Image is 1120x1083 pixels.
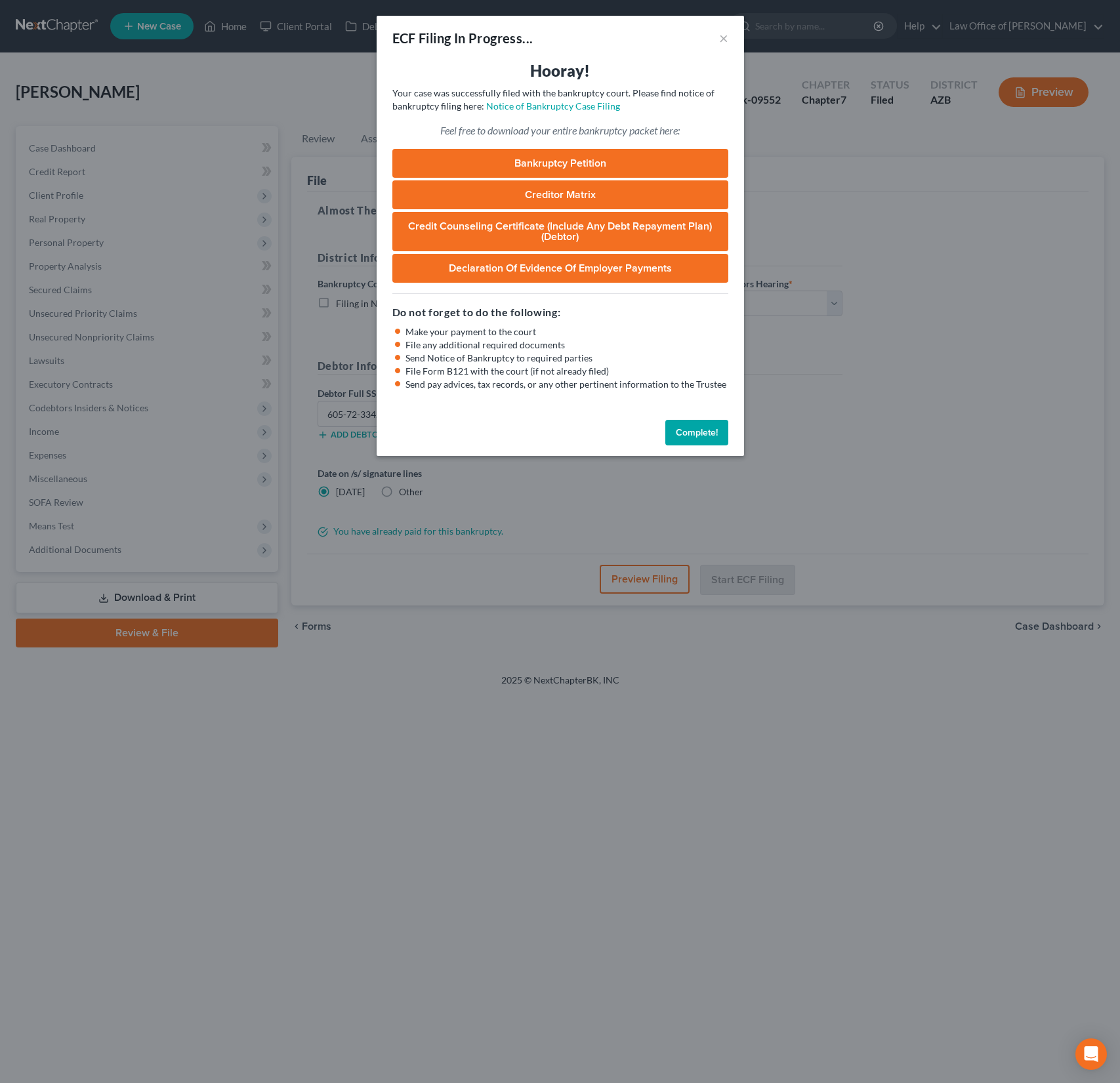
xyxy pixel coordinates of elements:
a: Declaration of Evidence of Employer Payments [392,254,728,283]
div: Open Intercom Messenger [1075,1038,1107,1070]
a: Notice of Bankruptcy Case Filing [486,100,620,112]
li: File any additional required documents [405,338,728,352]
li: File Form B121 with the court (if not already filed) [405,365,728,378]
li: Send Notice of Bankruptcy to required parties [405,352,728,365]
button: × [719,30,728,46]
button: Complete! [665,420,728,446]
a: Bankruptcy Petition [392,149,728,178]
span: Your case was successfully filed with the bankruptcy court. Please find notice of bankruptcy fili... [392,87,715,112]
li: Make your payment to the court [405,325,728,338]
p: Feel free to download your entire bankruptcy packet here: [392,123,728,138]
div: ECF Filing In Progress... [392,29,533,47]
h5: Do not forget to do the following: [392,304,728,320]
a: Credit Counseling Certificate (Include any Debt Repayment Plan) (Debtor) [392,212,728,251]
a: Creditor Matrix [392,180,728,209]
h3: Hooray! [392,60,728,81]
li: Send pay advices, tax records, or any other pertinent information to the Trustee [405,378,728,391]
